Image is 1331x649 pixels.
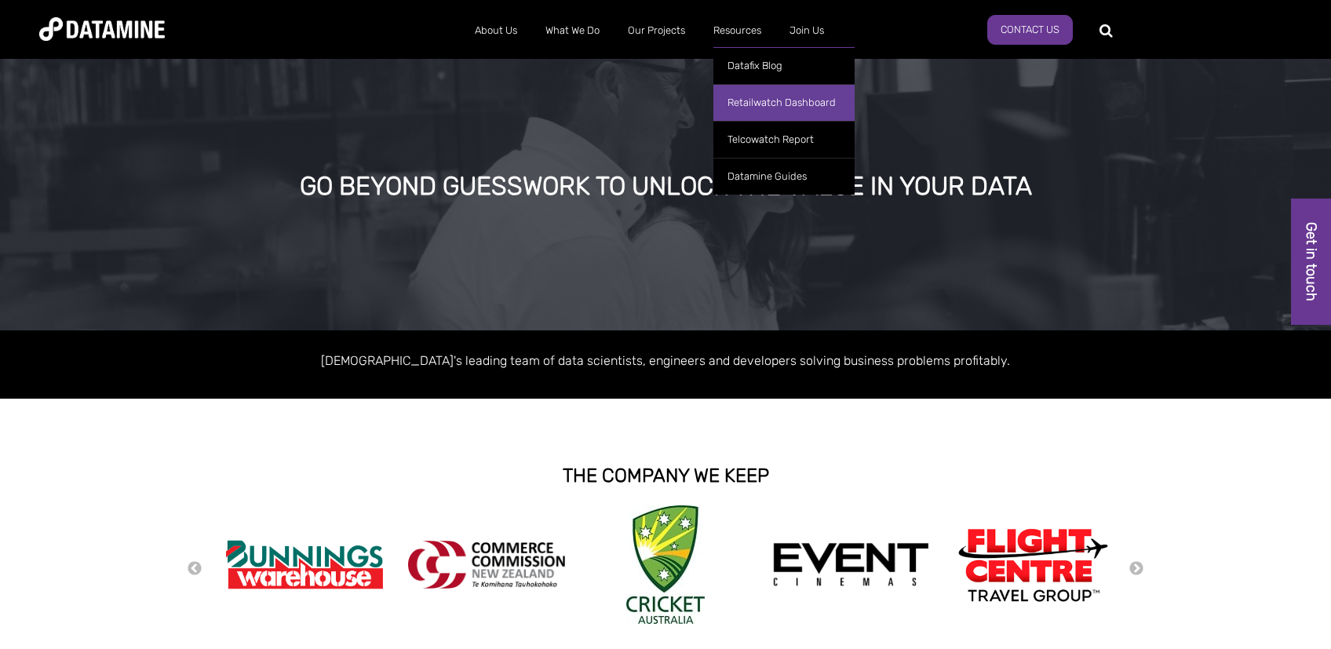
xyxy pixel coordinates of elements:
[713,121,855,158] a: Telcowatch Report
[153,173,1178,201] div: GO BEYOND GUESSWORK TO UNLOCK THE VALUE IN YOUR DATA
[461,10,531,51] a: About Us
[1129,560,1144,578] button: Next
[408,541,565,589] img: commercecommission
[614,10,699,51] a: Our Projects
[713,158,855,195] a: Datamine Guides
[531,10,614,51] a: What We Do
[39,17,165,41] img: Datamine
[1291,199,1331,325] a: Get in touch
[218,350,1113,371] p: [DEMOGRAPHIC_DATA]'s leading team of data scientists, engineers and developers solving business p...
[713,47,855,84] a: Datafix Blog
[775,10,838,51] a: Join Us
[226,535,383,594] img: Bunnings Warehouse
[699,10,775,51] a: Resources
[772,542,929,588] img: event cinemas
[626,505,705,624] img: Cricket Australia
[187,560,202,578] button: Previous
[954,524,1111,605] img: Flight Centre
[563,465,769,487] strong: THE COMPANY WE KEEP
[713,84,855,121] a: Retailwatch Dashboard
[987,15,1073,45] a: Contact Us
